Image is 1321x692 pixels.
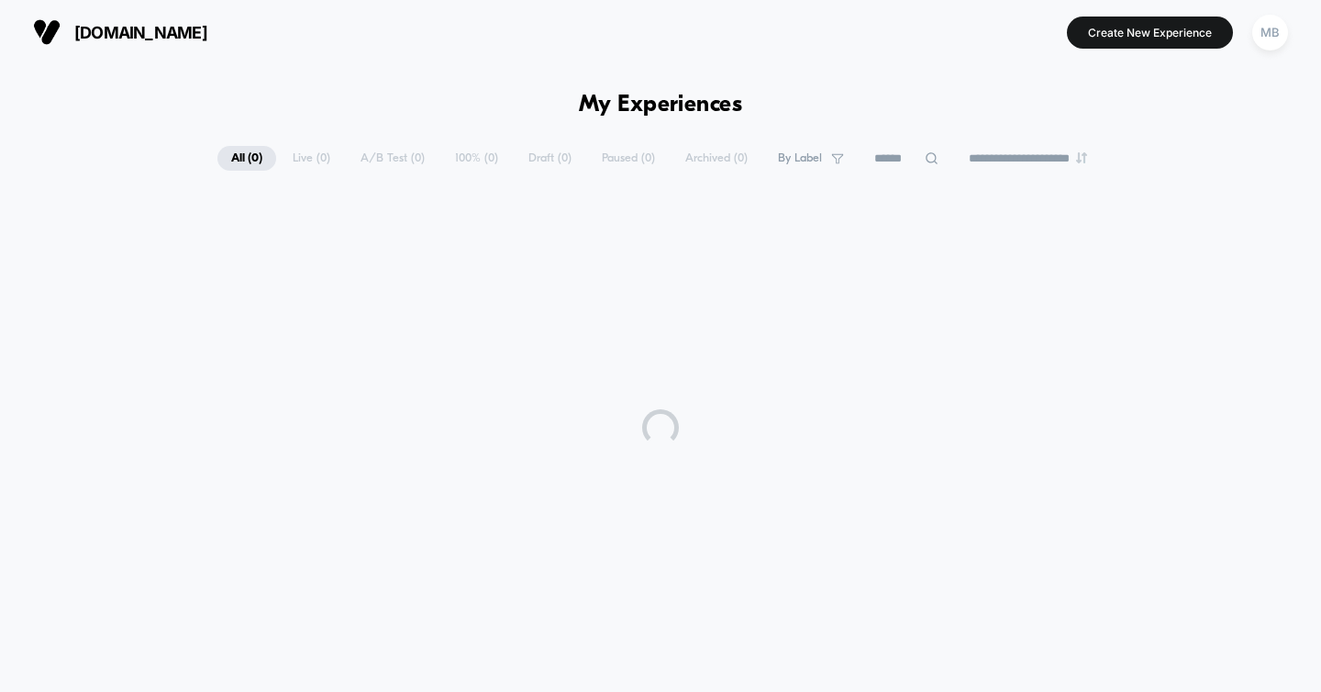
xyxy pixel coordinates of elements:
img: end [1076,152,1087,163]
span: By Label [778,151,822,165]
h1: My Experiences [579,92,743,118]
div: MB [1252,15,1288,50]
img: Visually logo [33,18,61,46]
button: [DOMAIN_NAME] [28,17,213,47]
button: Create New Experience [1067,17,1233,49]
span: [DOMAIN_NAME] [74,23,207,42]
span: All ( 0 ) [217,146,276,171]
button: MB [1247,14,1293,51]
